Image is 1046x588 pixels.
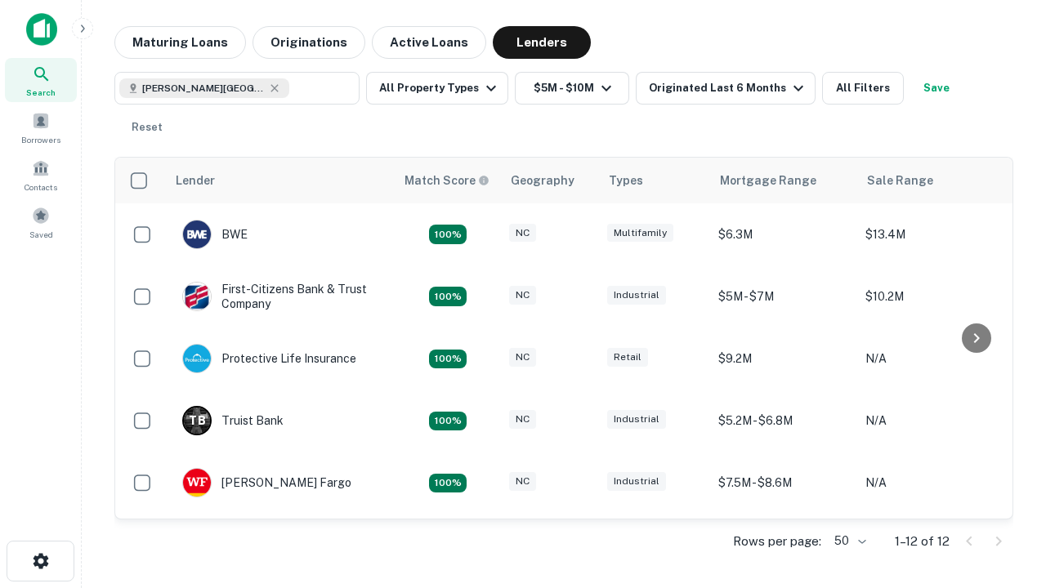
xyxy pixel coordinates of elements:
th: Lender [166,158,395,203]
span: [PERSON_NAME][GEOGRAPHIC_DATA], [GEOGRAPHIC_DATA] [142,81,265,96]
a: Saved [5,200,77,244]
td: $13.4M [857,203,1004,265]
div: NC [509,286,536,305]
div: Geography [511,171,574,190]
td: N/A [857,327,1004,390]
div: Industrial [607,472,666,491]
button: Originated Last 6 Months [636,72,816,105]
a: Search [5,58,77,102]
div: Multifamily [607,224,673,243]
span: Contacts [25,180,57,194]
a: Contacts [5,153,77,197]
div: Sale Range [867,171,933,190]
th: Sale Range [857,158,1004,203]
div: Types [609,171,643,190]
td: $6.3M [710,203,857,265]
button: Originations [253,26,365,59]
th: Types [599,158,710,203]
th: Mortgage Range [710,158,857,203]
div: Industrial [607,286,666,305]
div: Industrial [607,410,666,429]
img: picture [183,220,211,248]
td: $5M - $7M [710,265,857,327]
button: All Filters [822,72,904,105]
p: Rows per page: [733,532,821,551]
div: 50 [828,529,869,553]
span: Saved [29,228,53,241]
div: NC [509,410,536,429]
div: NC [509,472,536,491]
img: capitalize-icon.png [26,13,57,46]
div: [PERSON_NAME] Fargo [182,468,351,497]
td: $10.2M [857,265,1004,327]
td: $5.2M - $6.8M [710,390,857,452]
div: Retail [607,348,648,367]
span: Search [26,86,56,99]
td: $8.8M [710,514,857,576]
td: $9.2M [710,327,857,390]
div: Matching Properties: 2, hasApolloMatch: undefined [429,225,467,244]
img: picture [183,469,211,497]
div: Capitalize uses an advanced AI algorithm to match your search with the best lender. The match sco... [405,171,489,189]
button: $5M - $10M [515,72,629,105]
div: Matching Properties: 3, hasApolloMatch: undefined [429,412,467,431]
button: Save your search to get updates of matches that match your search criteria. [910,72,963,105]
iframe: Chat Widget [964,405,1046,483]
div: Mortgage Range [720,171,816,190]
div: Matching Properties: 2, hasApolloMatch: undefined [429,350,467,369]
div: NC [509,348,536,367]
button: Maturing Loans [114,26,246,59]
button: Reset [121,111,173,144]
button: Active Loans [372,26,486,59]
div: Matching Properties: 2, hasApolloMatch: undefined [429,474,467,493]
button: All Property Types [366,72,508,105]
h6: Match Score [405,171,486,189]
div: Lender [176,171,215,190]
img: picture [183,283,211,310]
td: $7.5M - $8.6M [710,452,857,514]
div: Protective Life Insurance [182,344,356,373]
span: Borrowers [21,133,60,146]
td: N/A [857,390,1004,452]
p: T B [189,412,205,430]
button: Lenders [493,26,591,59]
th: Capitalize uses an advanced AI algorithm to match your search with the best lender. The match sco... [395,158,501,203]
div: Truist Bank [182,406,284,435]
div: Originated Last 6 Months [649,78,808,98]
img: picture [183,345,211,372]
p: 1–12 of 12 [895,532,950,551]
div: BWE [182,220,248,249]
td: N/A [857,514,1004,576]
td: N/A [857,452,1004,514]
th: Geography [501,158,599,203]
div: NC [509,224,536,243]
div: Matching Properties: 2, hasApolloMatch: undefined [429,287,467,306]
a: Borrowers [5,105,77,149]
div: First-citizens Bank & Trust Company [182,282,378,311]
